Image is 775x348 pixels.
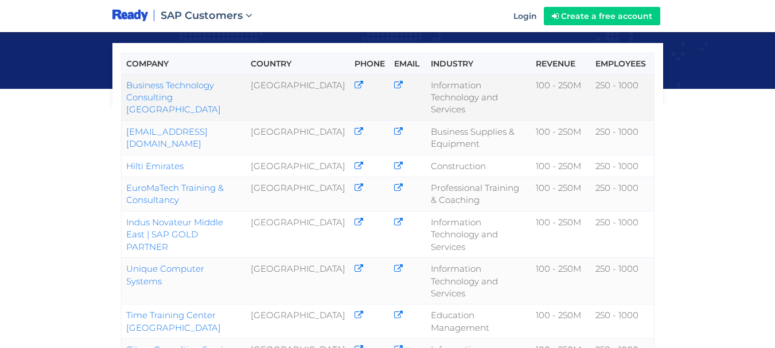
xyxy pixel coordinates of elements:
[591,258,654,304] td: 250 - 1000
[246,155,350,177] td: [GEOGRAPHIC_DATA]
[531,120,591,155] td: 100 - 250M
[426,74,531,120] td: Information Technology and Services
[246,211,350,257] td: [GEOGRAPHIC_DATA]
[246,74,350,120] td: [GEOGRAPHIC_DATA]
[513,11,537,21] span: Login
[426,120,531,155] td: Business Supplies & Equipment
[426,211,531,257] td: Information Technology and Services
[126,182,224,205] a: EuroMaTech Training & Consultancy
[246,120,350,155] td: [GEOGRAPHIC_DATA]
[531,177,591,212] td: 100 - 250M
[591,304,654,339] td: 250 - 1000
[350,53,390,74] th: Phone
[426,258,531,304] td: Information Technology and Services
[246,304,350,339] td: [GEOGRAPHIC_DATA]
[246,53,350,74] th: Country
[426,53,531,74] th: Industry
[161,9,243,22] span: SAP Customers
[591,211,654,257] td: 250 - 1000
[426,155,531,177] td: Construction
[390,53,426,74] th: Email
[126,80,221,115] a: Business Technology Consulting [GEOGRAPHIC_DATA]
[246,258,350,304] td: [GEOGRAPHIC_DATA]
[126,263,204,286] a: Unique Computer Systems
[531,258,591,304] td: 100 - 250M
[126,126,208,149] a: [EMAIL_ADDRESS][DOMAIN_NAME]
[246,177,350,212] td: [GEOGRAPHIC_DATA]
[126,217,223,252] a: Indus Novateur Middle East | SAP GOLD PARTNER
[426,304,531,339] td: Education Management
[426,177,531,212] td: Professional Training & Coaching
[126,310,221,333] a: Time Training Center [GEOGRAPHIC_DATA]
[121,53,246,74] th: Company
[531,53,591,74] th: Revenue
[531,74,591,120] td: 100 - 250M
[507,2,544,30] a: Login
[591,74,654,120] td: 250 - 1000
[531,304,591,339] td: 100 - 250M
[112,9,149,23] img: logo
[591,177,654,212] td: 250 - 1000
[531,155,591,177] td: 100 - 250M
[126,161,184,171] a: Hilti Emirates
[591,53,654,74] th: Employees
[531,211,591,257] td: 100 - 250M
[544,7,660,25] a: Create a free account
[591,120,654,155] td: 250 - 1000
[591,155,654,177] td: 250 - 1000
